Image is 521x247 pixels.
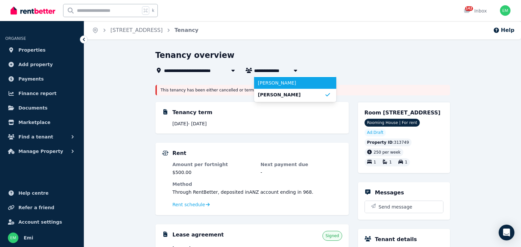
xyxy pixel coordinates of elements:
[24,234,33,242] span: Emi
[325,233,339,238] span: Signed
[11,6,55,15] img: RentBetter
[173,231,224,239] h5: Lease agreement
[5,87,79,100] a: Finance report
[173,149,186,157] h5: Rent
[464,8,487,14] div: Inbox
[5,130,79,143] button: Find a tenant
[5,36,26,41] span: ORGANISE
[365,119,420,127] span: Rooming House | For rent
[258,91,324,98] span: [PERSON_NAME]
[261,161,342,168] dt: Next payment due
[375,235,417,243] h5: Tenant details
[500,5,510,16] img: Emi
[18,75,44,83] span: Payments
[5,72,79,86] a: Payments
[367,140,393,145] span: Property ID
[18,189,49,197] span: Help centre
[173,189,314,195] span: Through RentBetter , deposited in ANZ account ending in 968 .
[374,150,401,155] span: 250 per week
[258,80,324,86] span: [PERSON_NAME]
[18,133,53,141] span: Find a tenant
[365,138,412,146] div: : 313749
[173,201,205,208] span: Rent schedule
[367,130,384,135] span: Ad: Draft
[173,161,254,168] dt: Amount per fortnight
[173,201,210,208] a: Rent schedule
[389,160,392,165] span: 1
[261,169,342,176] dd: -
[18,218,62,226] span: Account settings
[18,147,63,155] span: Manage Property
[110,27,163,33] a: [STREET_ADDRESS]
[5,116,79,129] a: Marketplace
[365,110,440,116] span: Room [STREET_ADDRESS]
[18,61,53,68] span: Add property
[173,169,254,176] dd: $500.00
[175,27,199,33] a: Tenancy
[155,85,450,95] div: This tenancy has been either cancelled or terminated.
[18,46,46,54] span: Properties
[5,101,79,114] a: Documents
[405,160,408,165] span: 1
[499,225,514,240] div: Open Intercom Messenger
[5,215,79,229] a: Account settings
[18,89,57,97] span: Finance report
[173,181,342,187] dt: Method
[365,201,443,213] button: Send message
[5,201,79,214] a: Refer a friend
[18,204,54,211] span: Refer a friend
[155,50,235,61] h1: Tenancy overview
[493,26,514,34] button: Help
[162,151,169,156] img: Rental Payments
[8,233,18,243] img: Emi
[5,58,79,71] a: Add property
[379,204,413,210] span: Send message
[374,160,376,165] span: 1
[5,43,79,57] a: Properties
[5,186,79,200] a: Help centre
[465,6,473,11] span: 142
[152,8,154,13] span: k
[173,109,213,116] h5: Tenancy term
[375,189,404,197] h5: Messages
[18,104,48,112] span: Documents
[173,120,342,127] p: [DATE] - [DATE]
[84,21,206,39] nav: Breadcrumb
[5,145,79,158] button: Manage Property
[18,118,50,126] span: Marketplace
